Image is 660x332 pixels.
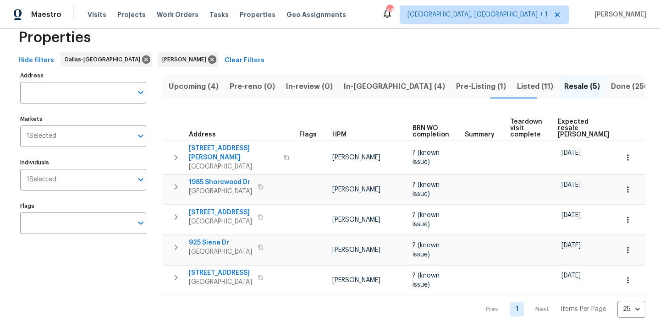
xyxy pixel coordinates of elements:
span: 925 Siena Dr [189,238,252,247]
span: ? (known issue) [412,272,440,288]
span: [STREET_ADDRESS] [189,208,252,217]
label: Individuals [20,160,146,165]
span: In-[GEOGRAPHIC_DATA] (4) [344,80,445,93]
span: [GEOGRAPHIC_DATA] [189,217,252,226]
span: [GEOGRAPHIC_DATA] [189,162,278,171]
span: Maestro [31,10,61,19]
span: Summary [465,131,495,138]
label: Flags [20,203,146,209]
a: Goto page 1 [510,302,524,316]
span: Address [189,131,216,138]
span: Tasks [209,11,229,18]
button: Open [134,173,147,186]
span: Resale (5) [564,80,600,93]
label: Address [20,73,146,78]
span: [PERSON_NAME] [332,277,380,283]
span: Expected resale [PERSON_NAME] [558,119,610,138]
p: Items Per Page [561,305,606,314]
span: ? (known issue) [412,212,440,228]
button: Hide filters [15,52,58,69]
span: [GEOGRAPHIC_DATA] [189,187,252,196]
span: Upcoming (4) [169,80,219,93]
div: 44 [386,5,393,15]
span: Properties [240,10,275,19]
div: 25 [617,297,645,321]
span: 1985 Shorewood Dr [189,178,252,187]
span: Dallas-[GEOGRAPHIC_DATA] [65,55,144,64]
span: [DATE] [561,272,581,279]
span: [PERSON_NAME] [332,186,380,193]
span: Pre-reno (0) [230,80,275,93]
span: HPM [332,131,346,138]
span: 1 Selected [27,132,56,140]
span: ? (known issue) [412,182,440,197]
span: [DATE] [561,150,581,156]
span: [DATE] [561,182,581,188]
span: [STREET_ADDRESS] [189,268,252,278]
span: [GEOGRAPHIC_DATA] [189,278,252,287]
span: Flags [299,131,317,138]
span: Geo Assignments [286,10,346,19]
span: [PERSON_NAME] [162,55,210,64]
span: [GEOGRAPHIC_DATA], [GEOGRAPHIC_DATA] + 1 [407,10,548,19]
span: Teardown visit complete [510,119,542,138]
button: Open [134,86,147,99]
span: Projects [117,10,146,19]
nav: Pagination Navigation [477,301,645,318]
span: Properties [18,33,91,42]
span: In-review (0) [286,80,333,93]
span: Pre-Listing (1) [456,80,506,93]
button: Open [134,217,147,229]
div: Dallas-[GEOGRAPHIC_DATA] [60,52,152,67]
span: [PERSON_NAME] [591,10,646,19]
span: ? (known issue) [412,242,440,258]
span: [PERSON_NAME] [332,217,380,223]
span: Work Orders [157,10,198,19]
span: [PERSON_NAME] [332,154,380,161]
span: 1 Selected [27,176,56,184]
div: [PERSON_NAME] [158,52,218,67]
button: Open [134,130,147,142]
span: [PERSON_NAME] [332,247,380,253]
span: [DATE] [561,242,581,249]
span: [GEOGRAPHIC_DATA] [189,247,252,256]
span: [DATE] [561,212,581,218]
span: ? (known issue) [412,150,440,165]
span: BRN WO completion [412,125,449,138]
span: [STREET_ADDRESS][PERSON_NAME] [189,144,278,162]
span: Done (256) [611,80,652,93]
button: Clear Filters [221,52,268,69]
span: Visits [88,10,106,19]
span: Hide filters [18,55,54,66]
label: Markets [20,116,146,122]
span: Listed (11) [517,80,553,93]
span: Clear Filters [225,55,264,66]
